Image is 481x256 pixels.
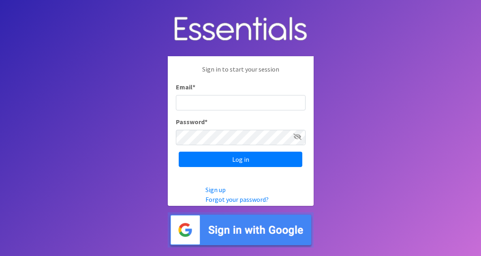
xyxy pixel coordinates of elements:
[168,212,314,248] img: Sign in with Google
[176,64,306,82] p: Sign in to start your session
[168,8,314,50] img: Human Essentials
[179,152,302,167] input: Log in
[205,195,269,203] a: Forgot your password?
[192,83,195,91] abbr: required
[205,118,207,126] abbr: required
[205,186,226,194] a: Sign up
[176,82,195,92] label: Email
[176,117,207,127] label: Password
